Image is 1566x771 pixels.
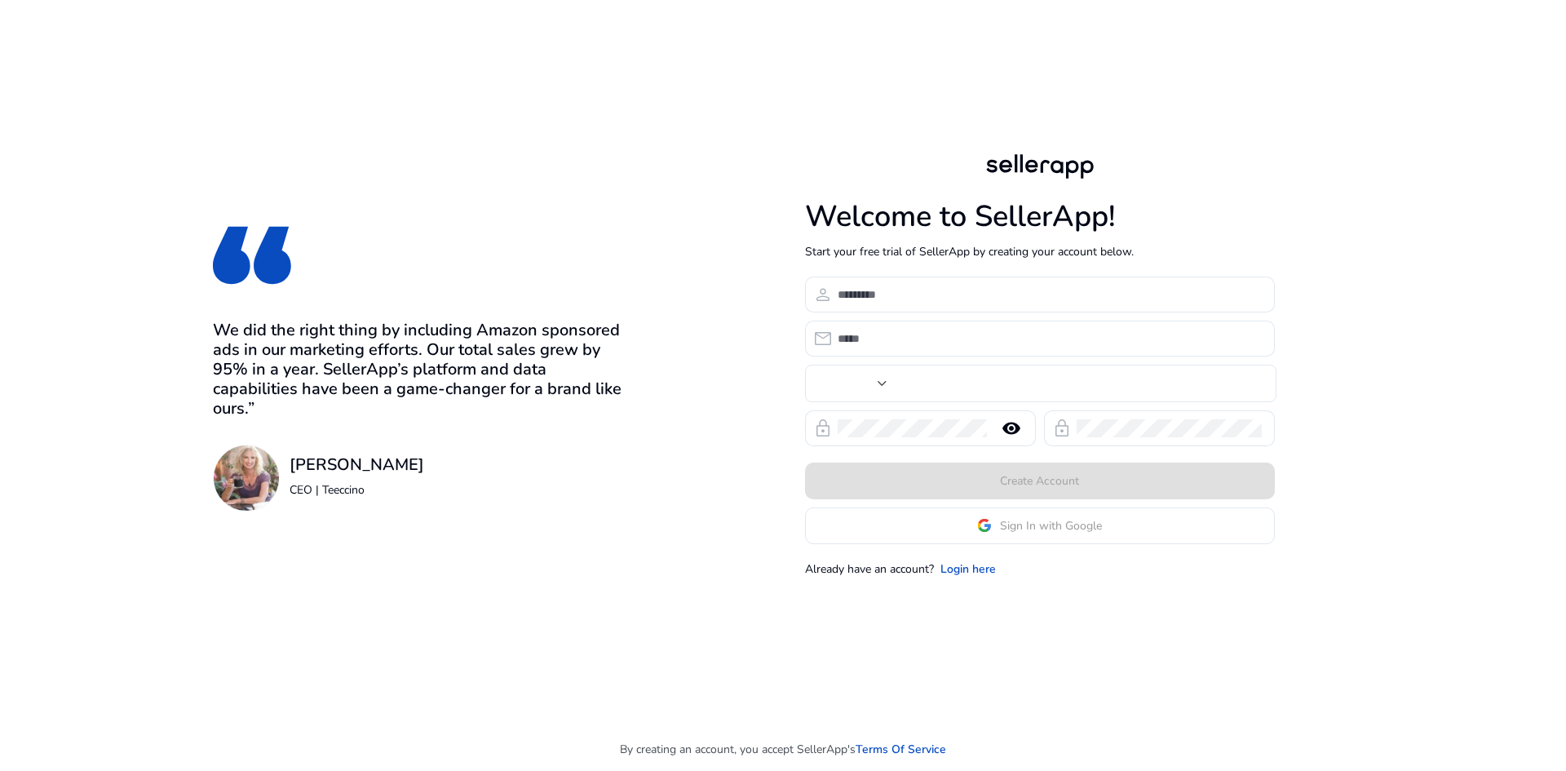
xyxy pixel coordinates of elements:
h3: [PERSON_NAME] [290,455,424,475]
mat-icon: remove_red_eye [992,419,1031,438]
a: Login here [940,561,996,578]
span: lock [1052,419,1072,438]
h1: Welcome to SellerApp! [805,199,1275,234]
p: Already have an account? [805,561,934,578]
span: lock [813,419,833,438]
a: Terms Of Service [856,741,946,758]
h3: We did the right thing by including Amazon sponsored ads in our marketing efforts. Our total sale... [213,321,630,419]
span: email [813,329,833,348]
p: CEO | Teeccino [290,481,424,498]
span: person [813,285,833,304]
p: Start your free trial of SellerApp by creating your account below. [805,243,1275,260]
